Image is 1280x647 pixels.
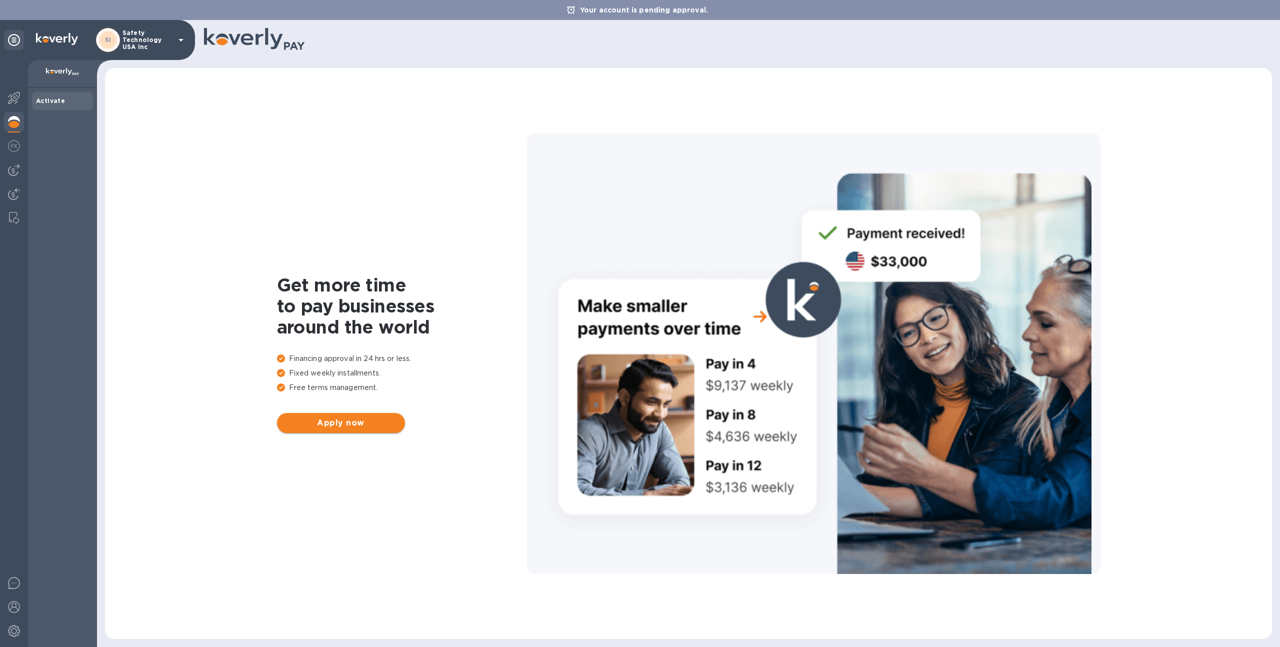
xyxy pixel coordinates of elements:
[36,33,78,45] img: Logo
[277,368,527,378] p: Fixed weekly installments.
[36,97,65,104] b: Activate
[105,36,111,43] b: SI
[277,413,405,433] button: Apply now
[277,353,527,364] p: Financing approval in 24 hrs or less.
[277,382,527,393] p: Free terms management.
[277,274,527,337] h1: Get more time to pay businesses around the world
[285,417,397,429] span: Apply now
[122,29,172,50] p: Safety Technology USA Inc
[4,30,24,50] div: Unpin categories
[575,5,713,15] p: Your account is pending approval.
[8,140,20,152] img: Foreign exchange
